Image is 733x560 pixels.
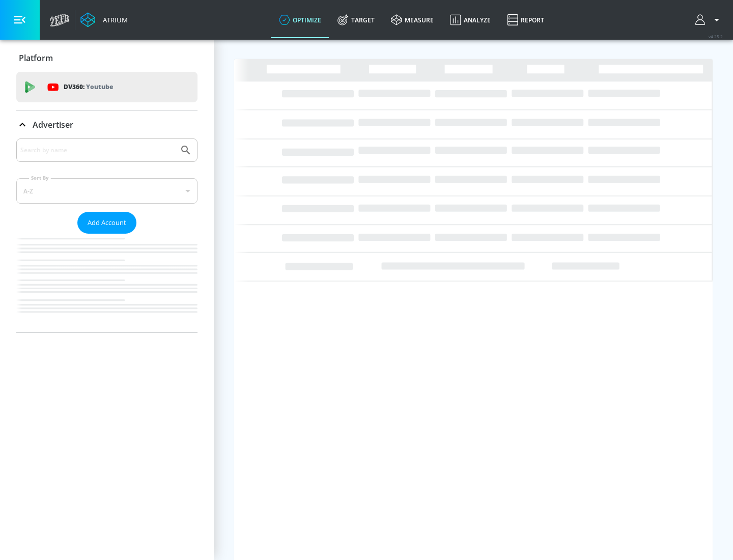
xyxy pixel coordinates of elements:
input: Search by name [20,144,175,157]
a: Analyze [442,2,499,38]
a: Atrium [80,12,128,27]
div: Platform [16,44,198,72]
div: DV360: Youtube [16,72,198,102]
div: Advertiser [16,110,198,139]
div: Atrium [99,15,128,24]
p: DV360: [64,81,113,93]
span: Add Account [88,217,126,229]
div: Advertiser [16,138,198,332]
button: Add Account [77,212,136,234]
p: Platform [19,52,53,64]
p: Youtube [86,81,113,92]
div: A-Z [16,178,198,204]
a: Report [499,2,552,38]
p: Advertiser [33,119,73,130]
label: Sort By [29,175,51,181]
nav: list of Advertiser [16,234,198,332]
a: Target [329,2,383,38]
a: optimize [271,2,329,38]
span: v 4.25.2 [709,34,723,39]
a: measure [383,2,442,38]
